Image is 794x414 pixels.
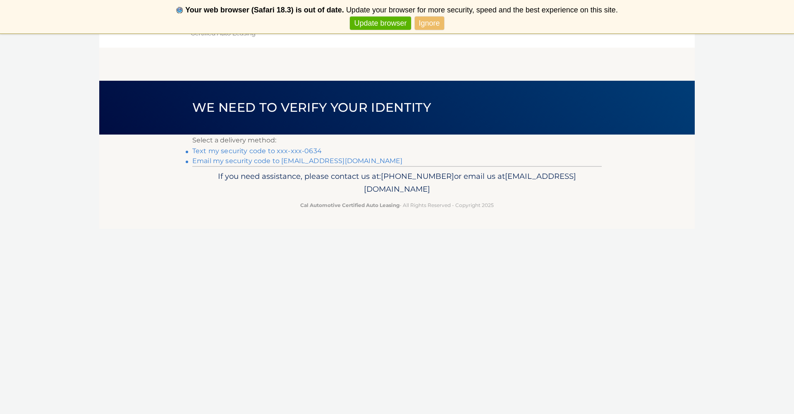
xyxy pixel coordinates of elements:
strong: Cal Automotive Certified Auto Leasing [300,202,399,208]
span: We need to verify your identity [192,100,431,115]
a: Update browser [350,17,411,30]
p: - All Rights Reserved - Copyright 2025 [198,201,596,209]
a: Text my security code to xxx-xxx-0634 [192,147,322,155]
p: Select a delivery method: [192,135,602,146]
a: Ignore [415,17,444,30]
a: Email my security code to [EMAIL_ADDRESS][DOMAIN_NAME] [192,157,403,165]
b: Your web browser (Safari 18.3) is out of date. [185,6,344,14]
span: Update your browser for more security, speed and the best experience on this site. [346,6,618,14]
span: [PHONE_NUMBER] [381,171,454,181]
p: If you need assistance, please contact us at: or email us at [198,170,596,196]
